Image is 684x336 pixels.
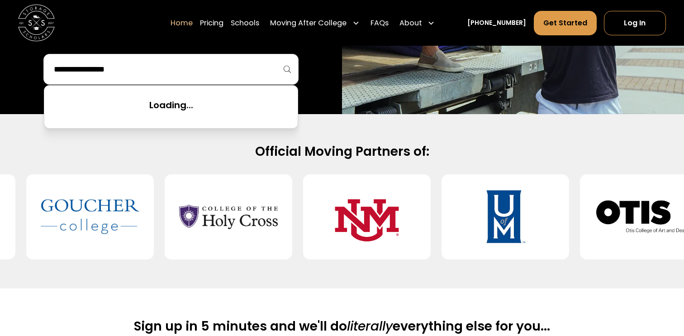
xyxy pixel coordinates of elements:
[18,5,55,41] img: Storage Scholars main logo
[270,17,347,28] div: Moving After College
[534,10,597,35] a: Get Started
[456,182,554,252] img: University of Memphis
[347,317,393,335] span: literally
[134,318,550,335] h2: Sign up in 5 minutes and we'll do everything else for you...
[18,5,55,41] a: home
[370,10,389,35] a: FAQs
[399,17,422,28] div: About
[41,182,139,252] img: Goucher College
[604,10,666,35] a: Log In
[467,18,526,28] a: [PHONE_NUMBER]
[396,10,438,35] div: About
[51,143,633,160] h2: Official Moving Partners of:
[179,182,277,252] img: College of the Holy Cross
[171,10,193,35] a: Home
[200,10,223,35] a: Pricing
[318,182,416,252] img: University of New Mexico
[231,10,259,35] a: Schools
[266,10,363,35] div: Moving After College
